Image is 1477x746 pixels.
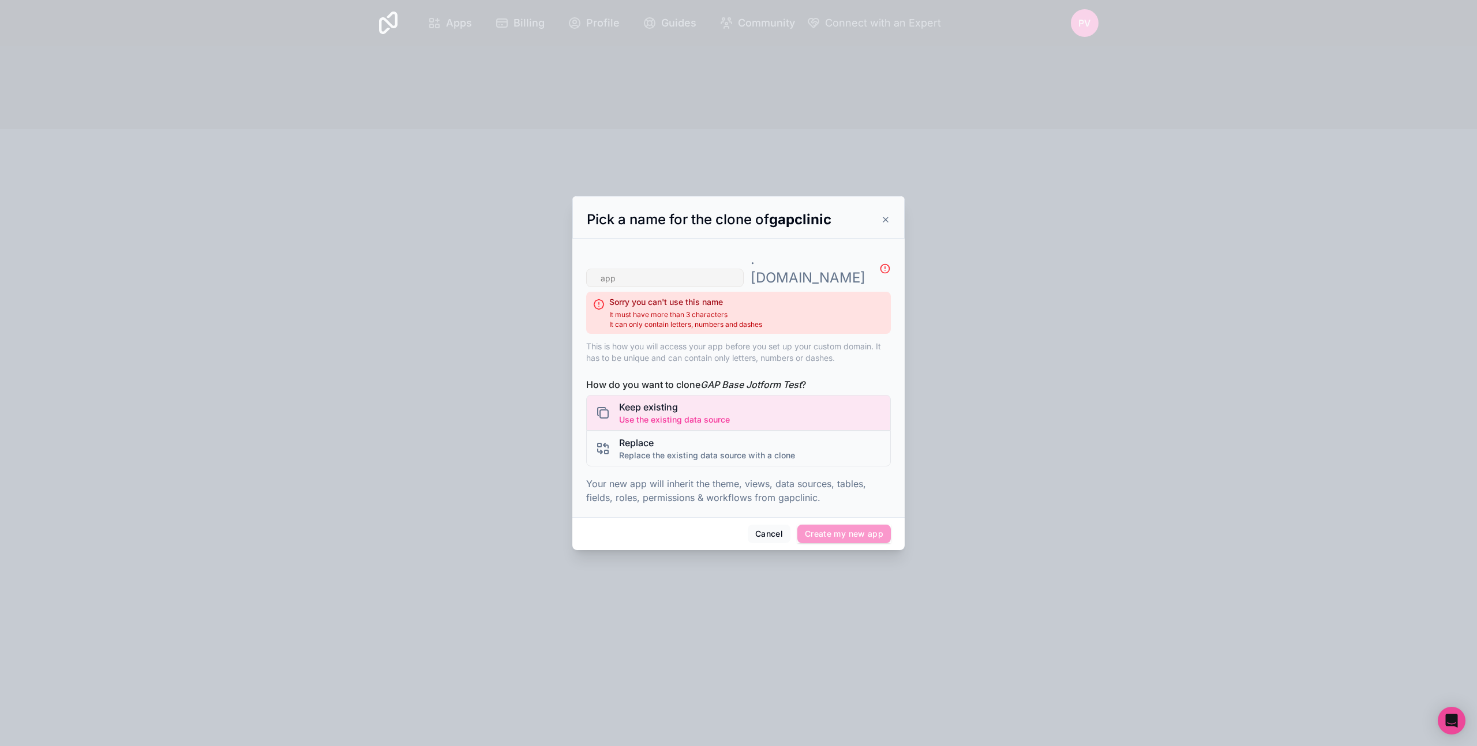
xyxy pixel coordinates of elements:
[700,379,801,390] i: GAP Base Jotform Test
[748,525,790,543] button: Cancel
[619,450,795,461] span: Replace the existing data source with a clone
[586,378,891,391] span: How do you want to clone ?
[586,477,891,504] p: Your new app will inherit the theme, views, data sources, tables, fields, roles, permissions & wo...
[619,400,730,414] span: Keep existing
[586,269,744,287] input: app
[587,211,831,228] span: Pick a name for the clone of
[769,211,831,228] strong: gapclinic
[609,296,762,308] h2: Sorry you can't use this name
[751,250,865,287] p: . [DOMAIN_NAME]
[609,320,762,329] span: It can only contain letters, numbers and dashes
[586,341,891,364] p: This is how you will access your app before you set up your custom domain. It has to be unique an...
[609,310,762,319] span: It must have more than 3 characters
[619,436,795,450] span: Replace
[1438,707,1465,734] div: Open Intercom Messenger
[619,414,730,425] span: Use the existing data source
